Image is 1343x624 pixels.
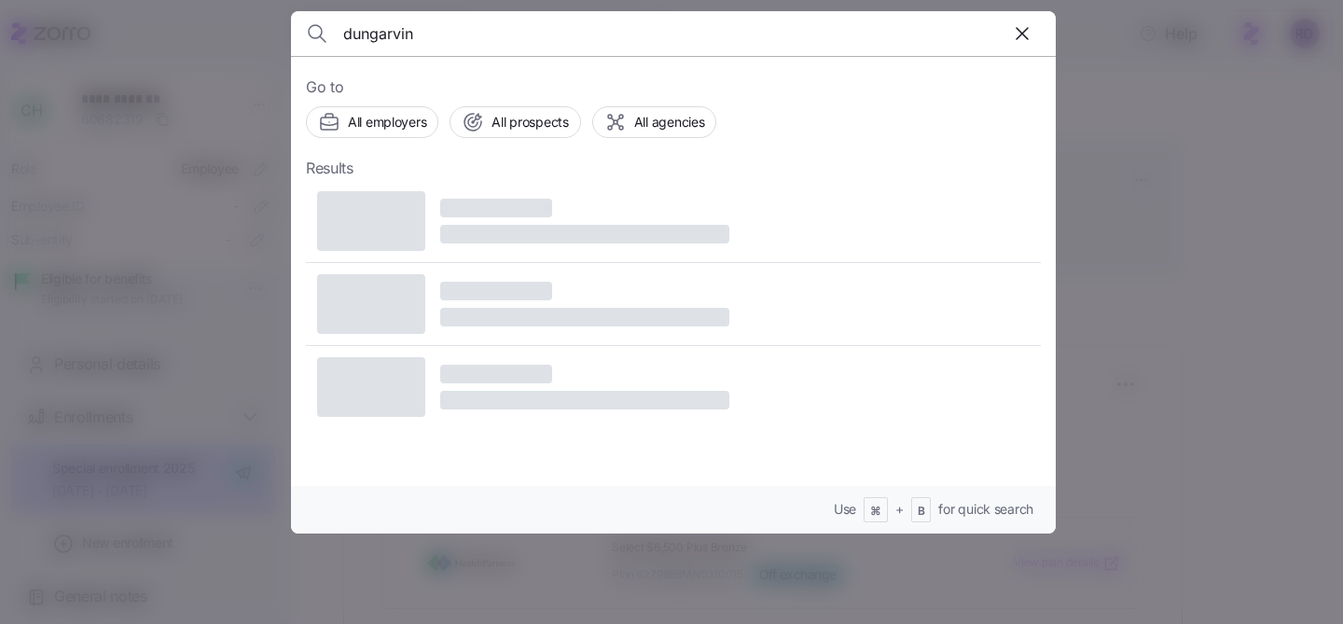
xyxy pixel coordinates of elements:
[306,76,1041,99] span: Go to
[306,157,353,180] span: Results
[895,500,904,519] span: +
[306,106,438,138] button: All employers
[938,500,1033,519] span: for quick search
[834,500,856,519] span: Use
[348,113,426,132] span: All employers
[918,504,925,520] span: B
[592,106,717,138] button: All agencies
[492,113,568,132] span: All prospects
[634,113,705,132] span: All agencies
[870,504,881,520] span: ⌘
[450,106,580,138] button: All prospects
